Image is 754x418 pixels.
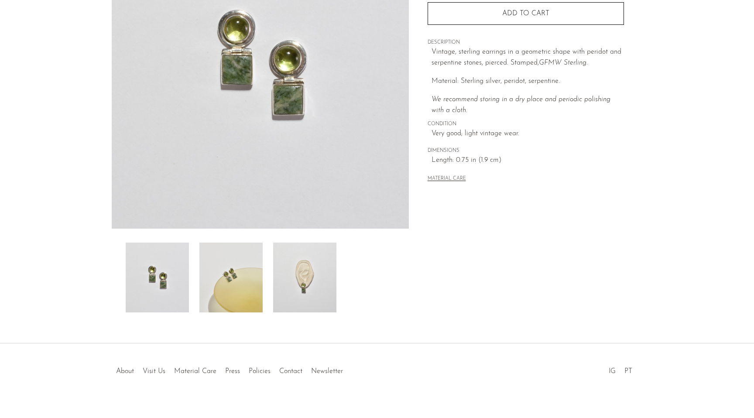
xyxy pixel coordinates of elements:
[428,2,624,25] button: Add to cart
[428,39,624,47] span: DESCRIPTION
[428,176,466,182] button: MATERIAL CARE
[428,147,624,155] span: DIMENSIONS
[112,361,347,377] ul: Quick links
[539,59,588,66] em: GFMW Sterling.
[502,10,549,17] span: Add to cart
[624,368,632,375] a: PT
[225,368,240,375] a: Press
[432,96,610,114] i: We recommend storing in a dry place and periodic polishing with a cloth.
[432,128,624,140] span: Very good; light vintage wear.
[199,243,263,312] img: Peridot and Serpentine Earrings
[428,120,624,128] span: CONDITION
[273,243,336,312] img: Peridot and Serpentine Earrings
[432,76,624,87] p: Material: Sterling silver, peridot, serpentine.
[604,361,637,377] ul: Social Medias
[432,155,624,166] span: Length: 0.75 in (1.9 cm)
[174,368,216,375] a: Material Care
[116,368,134,375] a: About
[279,368,302,375] a: Contact
[249,368,271,375] a: Policies
[126,243,189,312] img: Peridot and Serpentine Earrings
[432,47,624,69] p: Vintage, sterling earrings in a geometric shape with peridot and serpentine stones, pierced. Stam...
[609,368,616,375] a: IG
[143,368,165,375] a: Visit Us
